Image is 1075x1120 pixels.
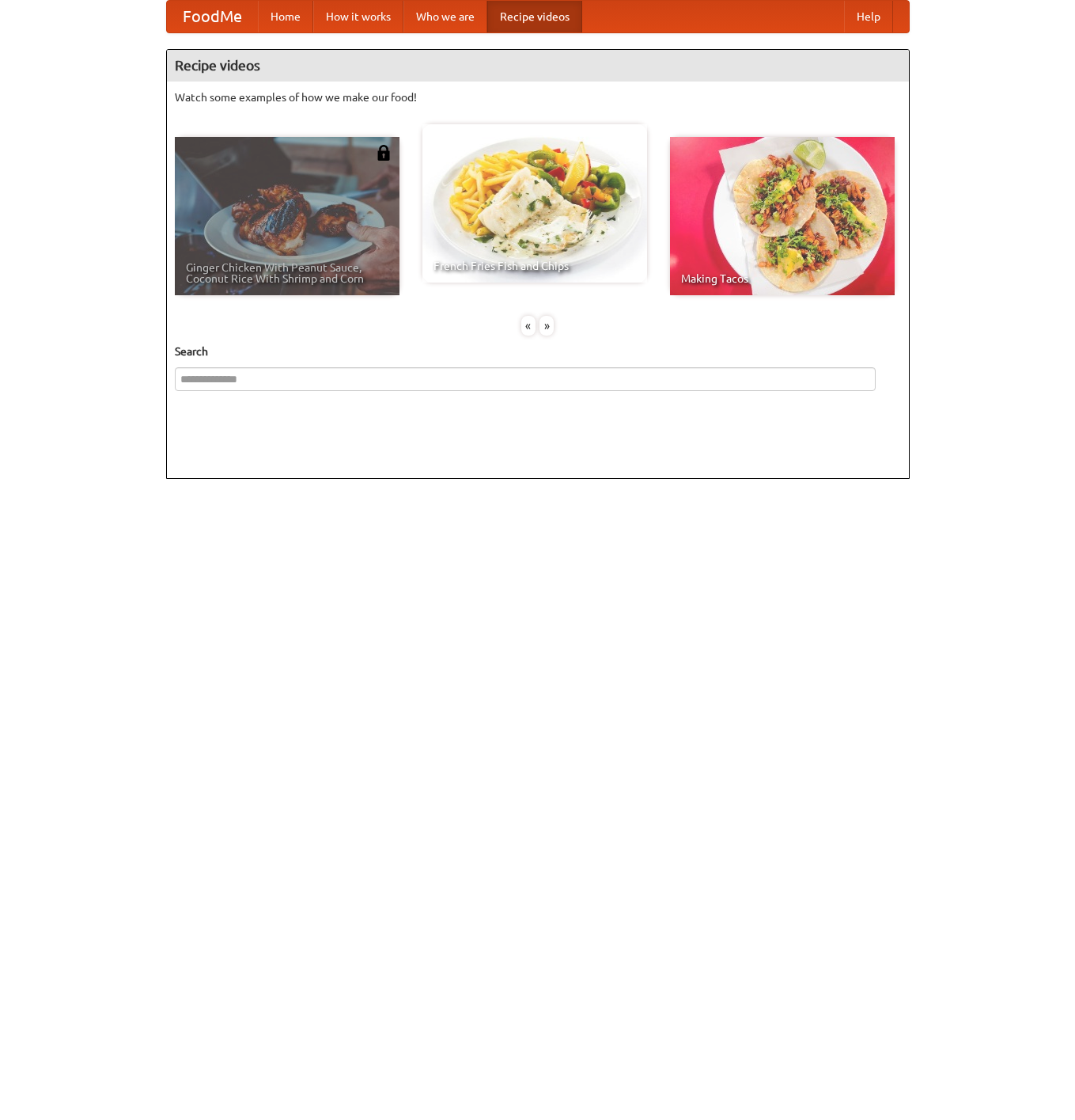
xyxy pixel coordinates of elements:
[376,145,392,161] img: 483408.png
[167,1,258,32] a: FoodMe
[681,273,884,284] span: Making Tacos
[670,137,895,295] a: Making Tacos
[539,316,554,336] div: »
[844,1,893,32] a: Help
[175,89,901,105] p: Watch some examples of how we make our food!
[313,1,403,32] a: How it works
[167,50,909,82] h4: Recipe videos
[487,1,582,32] a: Recipe videos
[175,344,901,359] h5: Search
[433,260,636,271] span: French Fries Fish and Chips
[422,124,647,283] a: French Fries Fish and Chips
[403,1,487,32] a: Who we are
[521,316,536,336] div: «
[258,1,313,32] a: Home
